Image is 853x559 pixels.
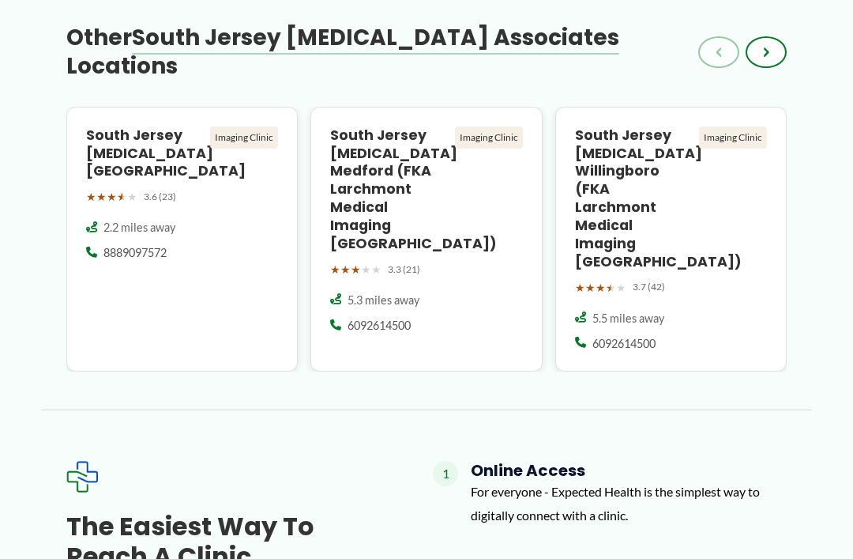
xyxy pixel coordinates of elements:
span: ★ [606,278,616,298]
span: ★ [127,187,137,207]
span: ‹ [716,43,722,62]
span: ★ [330,259,340,280]
div: Imaging Clinic [210,127,278,149]
span: ★ [596,278,606,298]
span: 3.3 (21) [388,261,420,278]
span: ★ [371,259,381,280]
span: 2.2 miles away [103,220,175,236]
span: 5.5 miles away [592,311,664,327]
span: ★ [340,259,351,280]
span: ★ [575,278,585,298]
h4: Online Access [471,461,787,480]
span: 6092614500 [348,318,411,334]
span: ★ [107,187,117,207]
span: ★ [585,278,596,298]
a: South Jersey [MEDICAL_DATA] Willingboro (FKA Larchmont Medical Imaging [GEOGRAPHIC_DATA]) Imaging... [555,107,787,372]
p: For everyone - Expected Health is the simplest way to digitally connect with a clinic. [471,480,787,527]
h3: Other Locations [66,24,698,81]
h4: South Jersey [MEDICAL_DATA] Medford (FKA Larchmont Medical Imaging [GEOGRAPHIC_DATA]) [330,127,448,253]
img: Expected Healthcare Logo [66,461,98,493]
span: ★ [361,259,371,280]
span: South Jersey [MEDICAL_DATA] Associates [132,22,619,53]
span: ★ [616,278,626,298]
h4: South Jersey [MEDICAL_DATA] [GEOGRAPHIC_DATA] [86,127,204,181]
span: ★ [96,187,107,207]
span: 3.6 (23) [144,188,176,206]
div: Imaging Clinic [699,127,767,149]
span: ★ [117,187,127,207]
span: 1 [433,461,458,486]
div: Imaging Clinic [455,127,523,149]
button: › [746,36,787,68]
button: ‹ [698,36,739,68]
span: 8889097572 [103,245,167,261]
a: South Jersey [MEDICAL_DATA] [GEOGRAPHIC_DATA] Imaging Clinic ★★★★★ 3.6 (23) 2.2 miles away 888909... [66,107,298,372]
span: 6092614500 [592,336,656,352]
span: 5.3 miles away [348,293,419,308]
span: ★ [351,259,361,280]
span: 3.7 (42) [633,278,665,296]
h4: South Jersey [MEDICAL_DATA] Willingboro (FKA Larchmont Medical Imaging [GEOGRAPHIC_DATA]) [575,127,693,271]
span: ★ [86,187,96,207]
span: › [763,43,769,62]
a: South Jersey [MEDICAL_DATA] Medford (FKA Larchmont Medical Imaging [GEOGRAPHIC_DATA]) Imaging Cli... [310,107,542,372]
